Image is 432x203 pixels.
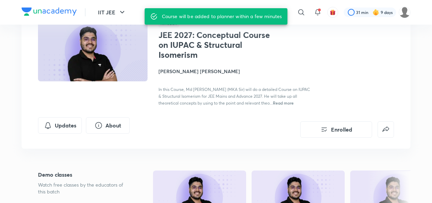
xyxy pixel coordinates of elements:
img: Company Logo [22,8,77,16]
h1: JEE 2027: Conceptual Course on IUPAC & Structural Isomerism [158,30,270,59]
div: Course will be added to planner within a few minutes [162,10,282,23]
button: About [86,117,130,134]
span: In this Course, Md [PERSON_NAME] (MKA Sir) will do a detailed Course on IUPAC & Structural Isomer... [158,87,310,106]
img: Shashwat Mathur [399,6,410,18]
img: avatar [330,9,336,15]
button: false [378,121,394,138]
h4: [PERSON_NAME] [PERSON_NAME] [158,68,312,75]
img: streak [372,9,379,16]
h5: Demo classes [38,171,131,179]
button: Updates [38,117,82,134]
p: Watch free classes by the educators of this batch [38,181,131,195]
button: avatar [327,7,338,18]
a: Company Logo [22,8,77,17]
img: Thumbnail [37,19,149,82]
button: IIT JEE [94,5,130,19]
span: Read more [273,100,294,106]
button: Enrolled [300,121,372,138]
